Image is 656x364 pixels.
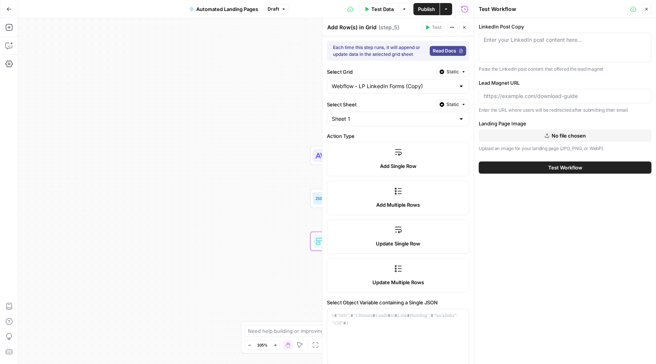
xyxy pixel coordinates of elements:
label: Select Grid [327,68,433,76]
button: Static [436,67,469,77]
span: 105% [257,342,268,348]
div: Format JSONBreak Down Landing Page SectionsStep 7 [310,189,433,208]
span: Static [446,68,459,75]
label: Action Type [327,132,469,140]
label: Landing Page Image [479,120,651,127]
div: Write to GridAdd Row(s) in GridStep 5 [310,232,433,251]
a: Read Docs [430,46,466,56]
button: Test Data [360,3,398,15]
button: Static [436,100,469,109]
div: LLM · [PERSON_NAME] 4Generate Landing Page CopyStep 1 [310,146,433,165]
button: Draft [264,4,289,14]
p: Paste the LinkedIn post content that offered the lead magnet [479,65,651,73]
span: No file chosen [552,132,586,139]
p: Enter the URL where users will be redirected after submitting their email [479,106,651,114]
span: Publish [418,5,435,13]
span: ( step_5 ) [378,24,399,31]
span: Automated Landing Pages [196,5,258,13]
button: Test Workflow [479,161,651,174]
label: Select Sheet [327,101,433,108]
div: Each time this step runs, it will append or update data in the selected grid sheet [333,44,427,58]
textarea: Add Row(s) in Grid [327,24,377,31]
span: Static [446,101,459,108]
label: Lead Magnet URL [479,79,651,87]
button: No file chosen [479,130,651,142]
input: https://example.com/download-guide [484,92,647,100]
div: WorkflowInput SettingsInputs [310,103,433,122]
span: Add Single Row [380,162,416,170]
button: Publish [413,3,440,15]
span: Draft [268,6,279,13]
button: Test [422,22,445,32]
span: Test Workflow [548,164,582,171]
p: Upload an image for your landing page (JPG, PNG, or WebP) [479,145,651,152]
input: Webflow - LP LinkedIn Forms (Copy) [332,82,455,90]
button: Automated Landing Pages [185,3,263,15]
span: Update Single Row [376,240,420,247]
span: Test [432,24,442,31]
span: Update Multiple Rows [372,279,424,286]
label: Select Object Variable containing a Single JSON [327,299,469,306]
input: Sheet 1 [332,115,455,123]
span: Test Data [371,5,394,13]
span: Add Multiple Rows [376,201,420,209]
span: Read Docs [433,47,456,54]
div: Single OutputOutputEnd [310,275,433,294]
label: LinkedIn Post Copy [479,23,651,30]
